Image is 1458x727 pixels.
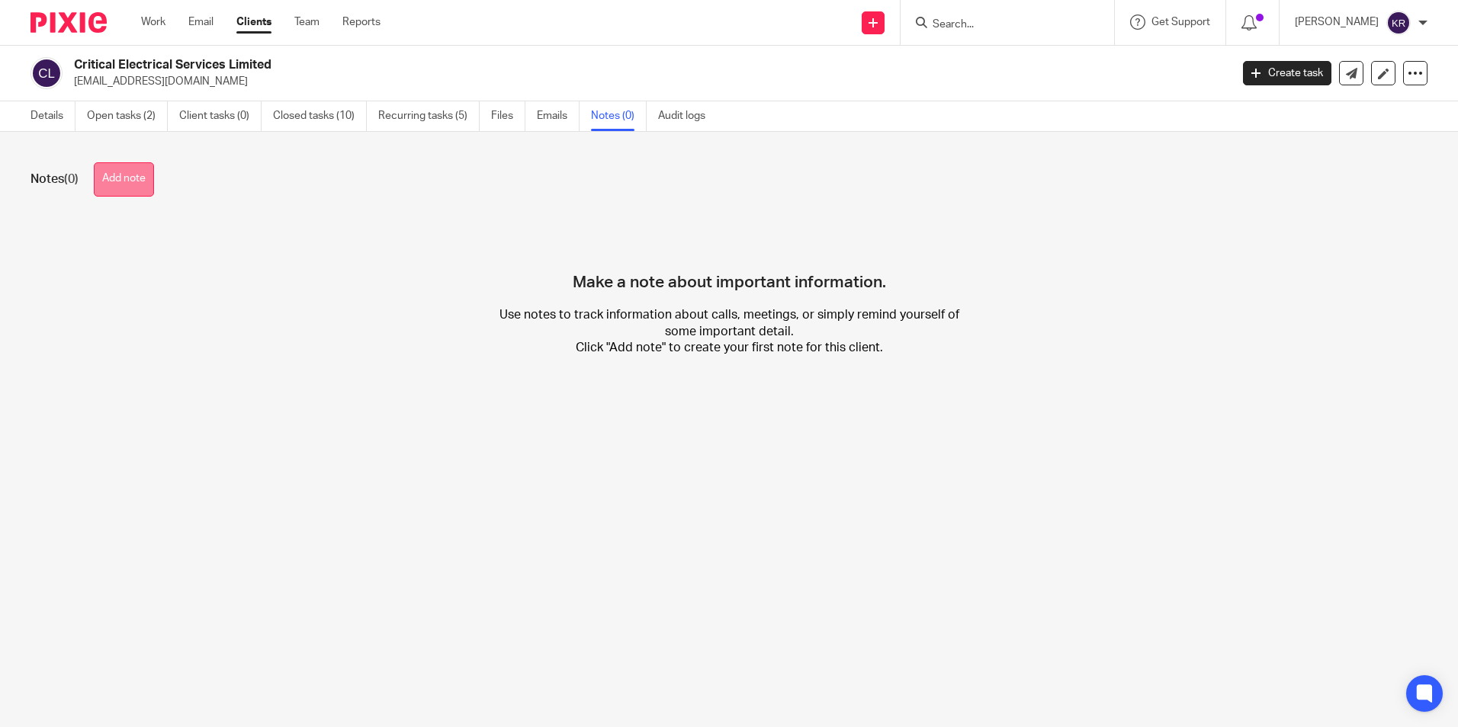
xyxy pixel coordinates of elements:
img: Pixie [31,12,107,33]
a: Closed tasks (10) [273,101,367,131]
p: Use notes to track information about calls, meetings, or simply remind yourself of some important... [496,307,962,356]
a: Clients [236,14,271,30]
span: (0) [64,173,79,185]
img: svg%3E [1386,11,1411,35]
a: Recurring tasks (5) [378,101,480,131]
h1: Notes [31,171,79,187]
a: Reports [342,14,381,30]
a: Notes (0) [591,101,647,131]
span: Get Support [1151,17,1210,27]
a: Work [141,14,165,30]
a: Audit logs [658,101,717,131]
a: Files [491,101,525,131]
input: Search [931,18,1068,32]
a: Create task [1243,61,1331,85]
p: [EMAIL_ADDRESS][DOMAIN_NAME] [74,74,1220,89]
h2: Critical Electrical Services Limited [74,57,991,73]
a: Emails [537,101,580,131]
a: Client tasks (0) [179,101,262,131]
button: Add note [94,162,154,197]
p: [PERSON_NAME] [1295,14,1379,30]
a: Team [294,14,320,30]
a: Email [188,14,214,30]
a: Open tasks (2) [87,101,168,131]
h4: Make a note about important information. [573,219,886,293]
a: Details [31,101,75,131]
img: svg%3E [31,57,63,89]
